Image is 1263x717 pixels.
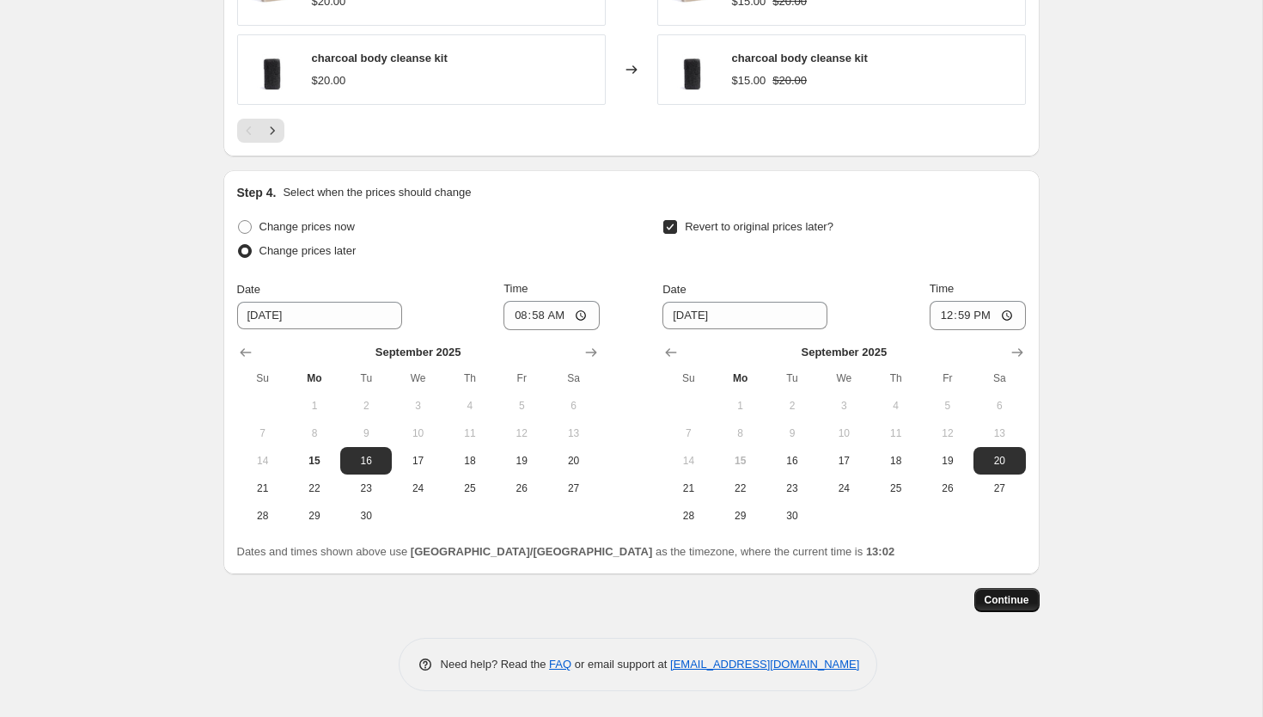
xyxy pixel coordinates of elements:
span: 28 [669,509,707,523]
button: Continue [974,588,1040,612]
a: [EMAIL_ADDRESS][DOMAIN_NAME] [670,658,859,671]
span: 3 [399,399,436,413]
span: 4 [451,399,489,413]
b: 13:02 [866,545,894,558]
span: charcoal body cleanse kit [732,52,868,64]
span: 11 [876,426,914,440]
span: 19 [503,454,540,468]
button: Tuesday September 2 2025 [766,392,818,420]
button: Saturday September 6 2025 [547,392,599,420]
span: 15 [296,454,333,468]
button: Tuesday September 2 2025 [340,392,392,420]
span: 23 [347,481,385,495]
button: Friday September 5 2025 [496,392,547,420]
button: Saturday September 27 2025 [547,475,599,502]
span: 18 [876,454,914,468]
button: Wednesday September 3 2025 [392,392,443,420]
button: Thursday September 11 2025 [444,420,496,447]
span: 17 [825,454,863,468]
span: 16 [773,454,811,468]
span: 13 [980,426,1018,440]
span: 8 [722,426,760,440]
th: Sunday [662,365,714,392]
span: Th [876,371,914,385]
span: 19 [929,454,967,468]
th: Friday [922,365,973,392]
span: 16 [347,454,385,468]
th: Thursday [444,365,496,392]
button: Sunday September 21 2025 [662,475,714,502]
th: Wednesday [392,365,443,392]
span: 27 [554,481,592,495]
button: Monday September 29 2025 [289,502,340,530]
span: 23 [773,481,811,495]
nav: Pagination [237,119,284,143]
button: Thursday September 11 2025 [869,420,921,447]
span: 9 [347,426,385,440]
span: Revert to original prices later? [685,220,833,233]
span: Mo [722,371,760,385]
button: Tuesday September 23 2025 [340,475,392,502]
span: 8 [296,426,333,440]
button: Monday September 29 2025 [715,502,766,530]
span: 13 [554,426,592,440]
button: Friday September 26 2025 [496,475,547,502]
span: Change prices later [259,244,357,257]
span: Dates and times shown above use as the timezone, where the current time is [237,545,895,558]
button: Thursday September 25 2025 [444,475,496,502]
button: Monday September 22 2025 [289,475,340,502]
span: 1 [296,399,333,413]
button: Saturday September 20 2025 [973,447,1025,475]
button: Friday September 19 2025 [922,447,973,475]
button: Monday September 22 2025 [715,475,766,502]
button: Sunday September 14 2025 [237,447,289,475]
span: 15 [722,454,760,468]
button: Friday September 12 2025 [496,420,547,447]
button: Wednesday September 10 2025 [818,420,869,447]
span: 3 [825,399,863,413]
h2: Step 4. [237,184,277,201]
span: 10 [825,426,863,440]
input: 9/15/2025 [237,302,402,329]
button: Saturday September 27 2025 [973,475,1025,502]
span: 11 [451,426,489,440]
input: 12:00 [503,301,600,330]
span: or email support at [571,658,670,671]
button: Sunday September 7 2025 [237,420,289,447]
button: Friday September 19 2025 [496,447,547,475]
th: Wednesday [818,365,869,392]
button: Show previous month, August 2025 [659,340,683,365]
button: Wednesday September 24 2025 [392,475,443,502]
button: Wednesday September 17 2025 [818,447,869,475]
span: 6 [980,399,1018,413]
button: Show previous month, August 2025 [234,340,258,365]
span: Fr [503,371,540,385]
strike: $20.00 [772,72,807,89]
button: Sunday September 21 2025 [237,475,289,502]
span: 21 [669,481,707,495]
button: Show next month, October 2025 [579,340,603,365]
span: 1 [722,399,760,413]
button: Saturday September 13 2025 [973,420,1025,447]
span: Time [930,282,954,295]
span: 28 [244,509,282,523]
span: 14 [669,454,707,468]
span: Tu [347,371,385,385]
b: [GEOGRAPHIC_DATA]/[GEOGRAPHIC_DATA] [411,545,652,558]
span: Su [669,371,707,385]
span: 12 [503,426,540,440]
span: 12 [929,426,967,440]
button: Monday September 1 2025 [715,392,766,420]
button: Saturday September 20 2025 [547,447,599,475]
span: 18 [451,454,489,468]
span: 22 [296,481,333,495]
button: Thursday September 4 2025 [444,392,496,420]
button: Next [260,119,284,143]
span: Fr [929,371,967,385]
span: 6 [554,399,592,413]
span: Mo [296,371,333,385]
button: Show next month, October 2025 [1005,340,1029,365]
button: Sunday September 28 2025 [662,502,714,530]
button: Sunday September 7 2025 [662,420,714,447]
span: We [399,371,436,385]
